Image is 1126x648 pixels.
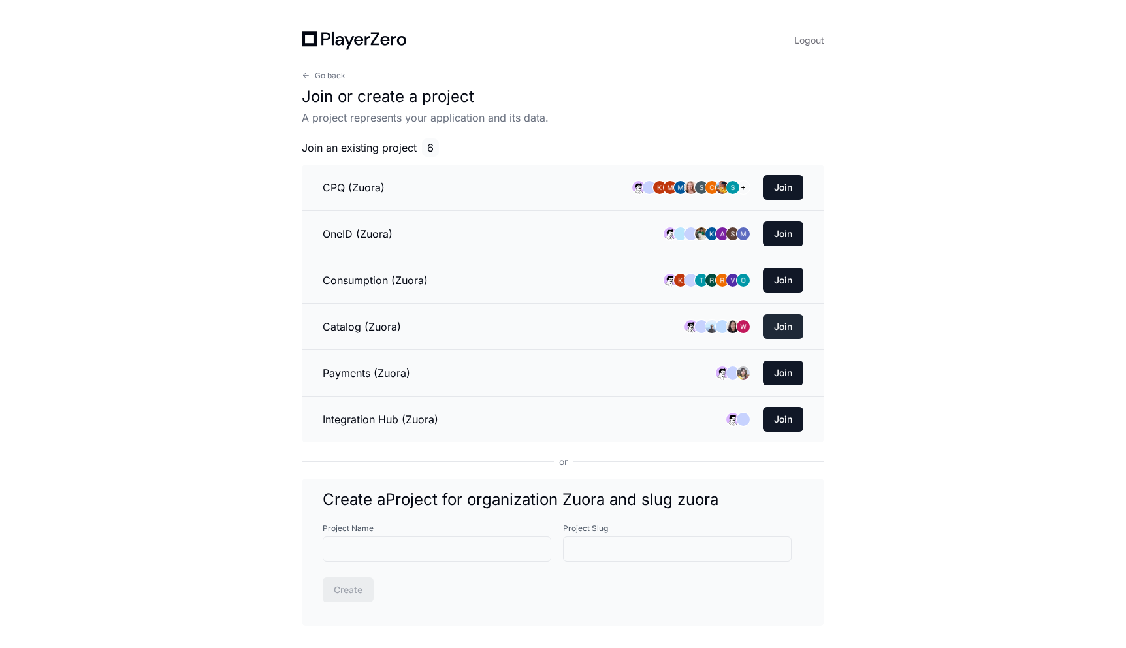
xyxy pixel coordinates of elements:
h3: Integration Hub (Zuora) [323,412,438,427]
img: ACg8ocJ82ND-G-iQaQZQJEev1bc3VRIVuGXdBMhBUshypyhi_k8nuJM=s96-c [716,181,729,194]
label: Project Slug [563,523,803,534]
div: + [737,181,750,194]
img: ACg8ocIwJgzk95Xgw3evxVna_fQzuNAWauM5sMWdEUJt5UatUmcitw=s96-c [695,274,708,287]
button: Join [763,314,803,339]
img: avatar [664,274,677,287]
img: ACg8ocIjsbhGfU8DgKndstARb_DRXJidK2BLxSvm1Tw9jS4ugDFhUg=s96-c [716,227,729,240]
img: ACg8ocLJZfIrBNz-jy0uHe-OjQKq6zhfU2gcedXycFS2YMG7s60SHQ=s96-c [737,227,750,240]
p: A project represents your application and its data. [302,110,824,125]
img: ACg8ocJp4l0LCSiC5MWlEh794OtQNs1DKYp4otTGwJyAKUZvwXkNnmc=s96-c [737,366,750,380]
img: ACg8ocIU-Sb2BxnMcntMXmziFCr-7X-gNNbgA1qH7xs1u4x9U1zCTVyX=s96-c [684,181,698,194]
img: ACg8ocIO7jtkWN8S2iLRBR-u1BMcRY5-kg2T8U2dj_CWIxGKEUqXVg=s96-c [674,274,687,287]
img: ACg8ocKnuGiZvR7KbmmZZVS1Ow8zsr884VzC3OCewc0jWo6HGwFluA=s96-c [726,227,739,240]
span: 6 [422,138,439,157]
img: avatar [716,366,729,380]
img: ACg8ocKZXm1NKHxhOkqvqa84Dmx5E-TY7OaNiff2geN263m-JUJizQ=s96-c [653,181,666,194]
img: avatar [664,227,677,240]
span: Go back [315,71,346,81]
h3: CPQ (Zuora) [323,180,385,195]
img: ACg8ocIKEij4f1FGmU_Gwc23jYcekLJsYtAhL7wmAZ4g31XbkJDkuQ=s96-c [705,274,718,287]
img: avatar [726,413,739,426]
h3: OneID (Zuora) [323,226,393,242]
img: ACg8ocIFicpcaCmNRizFmAEFEzuiNz10-Zqr8uIiTFbT9nU0U0O_Ug=s96-c [695,181,708,194]
img: avatar [632,181,645,194]
h1: Create a [323,489,803,510]
span: or [554,455,573,468]
img: ACg8ocJ7Qoj13aSJBaXm7wZn6qZnGuKwJtW5PAp0HqenIdU7vv7CWg=s96-c [726,181,739,194]
button: Join [763,407,803,432]
span: Project for organization Zuora and slug zuora [385,490,718,509]
img: ACg8ocL241_0phKJlfSrCFQageoW7eHGzxH7AIccBpFJivKcCpGNhQ=s96-c [726,274,739,287]
button: Join [763,361,803,385]
img: ACg8ocL4jpGBZnVexf-ACLEd4ECGEH1d974KZ_Cpsr4kVLkQrclfvA=s96-c [737,320,750,333]
img: ACg8ocLdN8AYugA_8vsc6uf1CmNcof0O-E4-j6sfY2RHsQWeCbzFJA=s96-c [674,181,687,194]
img: ACg8ocL4ryd2zpOetaT_Yd9ramusULRsokgrPveVcqrsLAm8tucgRw=s96-c [737,274,750,287]
img: avatar [684,320,698,333]
span: Join an existing project [302,140,417,155]
label: Project Name [323,523,563,534]
img: ACg8ocLG_LSDOp7uAivCyQqIxj1Ef0G8caL3PxUxK52DC0_DO42UYdCW=s96-c [695,227,708,240]
button: Logout [794,31,824,50]
button: Join [763,268,803,293]
img: ACg8ocIQ5woVbQzuFms1dmjIumQevP0SKwX2Rgdzz-nZmIM_ZSv-zA=s96-c [705,227,718,240]
h3: Catalog (Zuora) [323,319,401,334]
img: ACg8ocIehM_THJRYEFE-Wl97tDrb4XEVveFUSaWZ6quAijY93XlnAw=s96-c [705,181,718,194]
img: ACg8ocKVG_Mf-FmtzvAgjX3BYvJW9GHEmSrM4TWb-H0bUnd2twEYv5A=s96-c [726,320,739,333]
h3: Payments (Zuora) [323,365,410,381]
button: Go back [302,71,346,81]
button: Join [763,221,803,246]
img: ACg8ocJ2YrirSm6qQyvSDvgtgNnEvMNhy24ZCn3olx6sOq2Q92y8sA=s96-c [664,181,677,194]
img: ACg8ocJepXi-dr_qq4KGJ9OYKHjeJPqnPGRYBcXpSWq7AaGLgaTP2rc=s96-c [705,320,718,333]
img: ACg8ocJicDt5bcfDBhYbzAwVqTQ2i8yRam7ZQqb5c_88AYA85VJ6Xg=s96-c [716,274,729,287]
h1: Join or create a project [302,86,824,107]
button: Join [763,175,803,200]
h3: Consumption (Zuora) [323,272,428,288]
